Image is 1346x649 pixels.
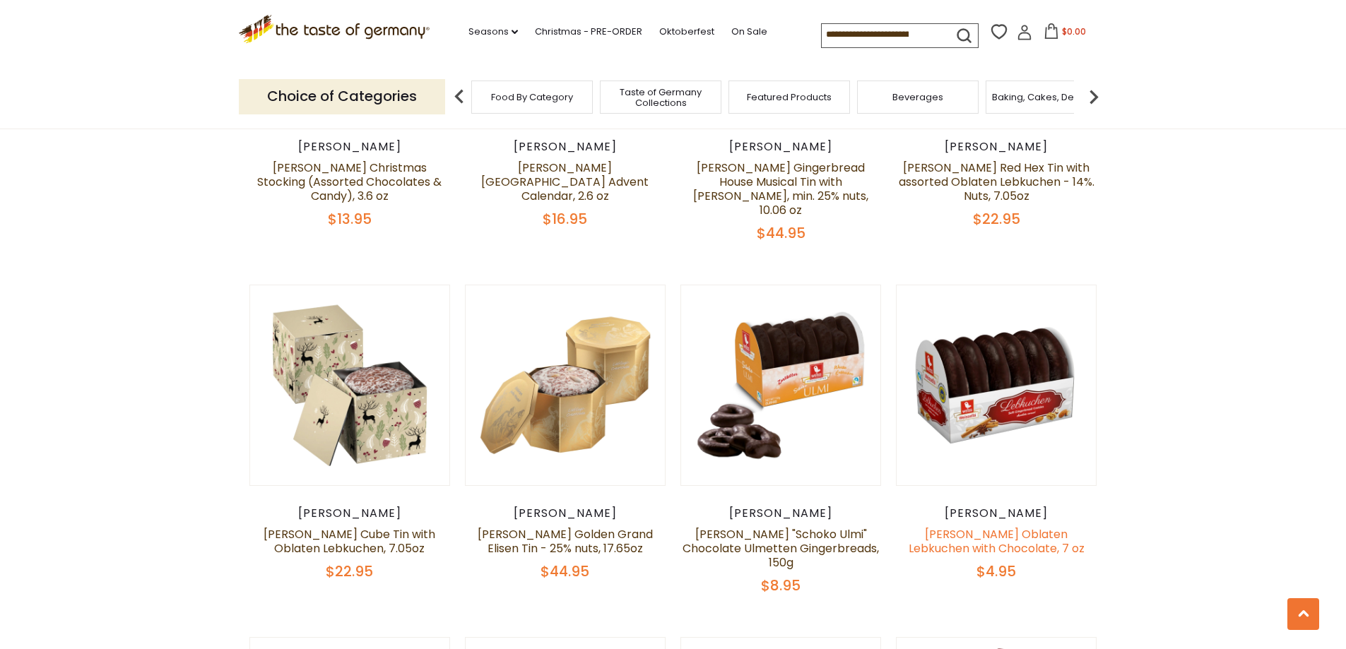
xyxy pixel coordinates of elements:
[683,526,879,571] a: [PERSON_NAME] "Schoko Ulmi" Chocolate Ulmetten Gingerbreads, 150g
[491,92,573,102] a: Food By Category
[249,506,451,520] div: [PERSON_NAME]
[899,160,1094,204] a: [PERSON_NAME] Red Hex Tin with assorted Oblaten Lebkuchen - 14%. Nuts, 7.05oz
[264,526,435,556] a: [PERSON_NAME] Cube Tin with Oblaten Lebkuchen, 7.05oz
[757,223,805,243] span: $44.95
[731,24,767,40] a: On Sale
[659,24,714,40] a: Oktoberfest
[892,92,943,102] a: Beverages
[543,209,587,229] span: $16.95
[909,526,1085,556] a: [PERSON_NAME] Oblaten Lebkuchen with Chocolate, 7 oz
[1080,83,1108,111] img: next arrow
[680,140,882,154] div: [PERSON_NAME]
[328,209,372,229] span: $13.95
[896,140,1097,154] div: [PERSON_NAME]
[468,24,518,40] a: Seasons
[680,506,882,520] div: [PERSON_NAME]
[604,87,717,108] a: Taste of Germany Collections
[249,140,451,154] div: [PERSON_NAME]
[445,83,473,111] img: previous arrow
[896,506,1097,520] div: [PERSON_NAME]
[541,561,589,581] span: $44.95
[1062,25,1086,37] span: $0.00
[478,526,653,556] a: [PERSON_NAME] Golden Grand Elisen Tin - 25% nuts, 17.65oz
[976,561,1016,581] span: $4.95
[992,92,1102,102] a: Baking, Cakes, Desserts
[250,285,450,485] img: Wicklein Cube Tin with Oblaten Lebkuchen, 7.05oz
[481,160,649,204] a: [PERSON_NAME][GEOGRAPHIC_DATA] Advent Calendar, 2.6 oz
[239,79,445,114] p: Choice of Categories
[693,160,868,218] a: [PERSON_NAME] Gingerbread House Musical Tin with [PERSON_NAME], min. 25% nuts, 10.06 oz
[973,209,1020,229] span: $22.95
[747,92,832,102] a: Featured Products
[326,561,373,581] span: $22.95
[681,285,881,485] img: Weiss "Schoko Ulmi" Chocolate Ulmetten Gingerbreads, 150g
[257,160,442,204] a: [PERSON_NAME] Christmas Stocking (Assorted Chocolates & Candy), 3.6 oz
[466,285,666,485] img: Wicklein Golden Grand Elisen Tin - 25% nuts, 17.65oz
[465,140,666,154] div: [PERSON_NAME]
[535,24,642,40] a: Christmas - PRE-ORDER
[465,506,666,520] div: [PERSON_NAME]
[761,576,801,595] span: $8.95
[897,285,1097,485] img: Weiss Oblaten Lebkuchen with Chocolate, 7 oz
[1035,23,1095,44] button: $0.00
